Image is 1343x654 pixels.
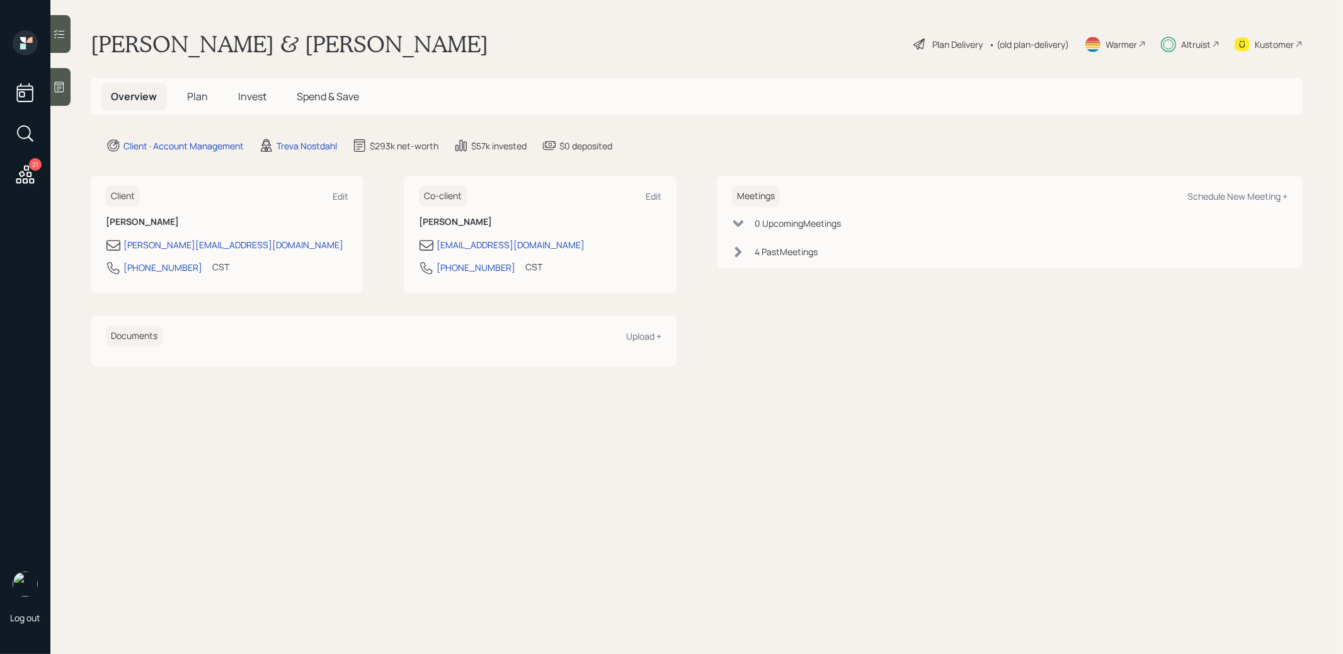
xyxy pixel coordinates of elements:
[1255,38,1294,51] div: Kustomer
[106,326,163,347] h6: Documents
[471,139,527,152] div: $57k invested
[333,190,348,202] div: Edit
[187,89,208,103] span: Plan
[1181,38,1211,51] div: Altruist
[1187,190,1288,202] div: Schedule New Meeting +
[277,139,337,152] div: Treva Nostdahl
[437,238,585,251] div: [EMAIL_ADDRESS][DOMAIN_NAME]
[646,190,661,202] div: Edit
[13,571,38,597] img: treva-nostdahl-headshot.png
[212,260,229,273] div: CST
[123,238,343,251] div: [PERSON_NAME][EMAIL_ADDRESS][DOMAIN_NAME]
[437,261,515,274] div: [PHONE_NUMBER]
[29,158,42,171] div: 21
[91,30,488,58] h1: [PERSON_NAME] & [PERSON_NAME]
[123,261,202,274] div: [PHONE_NUMBER]
[755,245,818,258] div: 4 Past Meeting s
[419,186,467,207] h6: Co-client
[755,217,841,230] div: 0 Upcoming Meeting s
[525,260,542,273] div: CST
[106,217,348,227] h6: [PERSON_NAME]
[106,186,140,207] h6: Client
[932,38,983,51] div: Plan Delivery
[419,217,661,227] h6: [PERSON_NAME]
[370,139,438,152] div: $293k net-worth
[559,139,612,152] div: $0 deposited
[238,89,266,103] span: Invest
[732,186,780,207] h6: Meetings
[123,139,244,152] div: Client · Account Management
[1106,38,1137,51] div: Warmer
[111,89,157,103] span: Overview
[626,330,661,342] div: Upload +
[10,612,40,624] div: Log out
[989,38,1069,51] div: • (old plan-delivery)
[297,89,359,103] span: Spend & Save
